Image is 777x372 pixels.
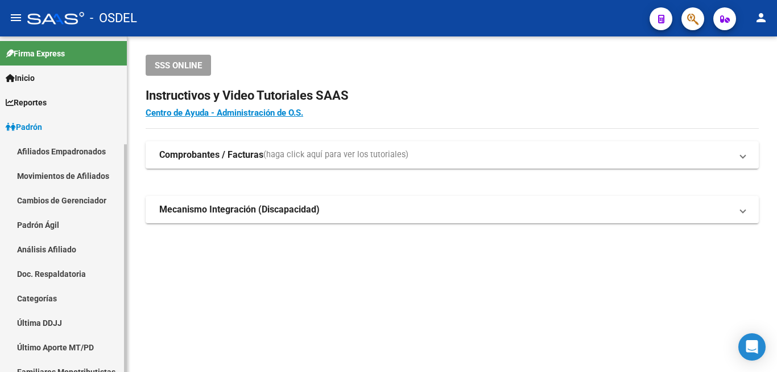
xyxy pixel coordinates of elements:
[9,11,23,24] mat-icon: menu
[146,196,759,223] mat-expansion-panel-header: Mecanismo Integración (Discapacidad)
[146,108,303,118] a: Centro de Ayuda - Administración de O.S.
[155,60,202,71] span: SSS ONLINE
[263,149,408,161] span: (haga click aquí para ver los tutoriales)
[6,96,47,109] span: Reportes
[754,11,768,24] mat-icon: person
[6,72,35,84] span: Inicio
[146,141,759,169] mat-expansion-panel-header: Comprobantes / Facturas(haga click aquí para ver los tutoriales)
[159,149,263,161] strong: Comprobantes / Facturas
[146,55,211,76] button: SSS ONLINE
[159,203,320,216] strong: Mecanismo Integración (Discapacidad)
[738,333,766,361] div: Open Intercom Messenger
[146,85,759,107] h2: Instructivos y Video Tutoriales SAAS
[6,47,65,60] span: Firma Express
[6,121,42,133] span: Padrón
[90,6,137,31] span: - OSDEL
